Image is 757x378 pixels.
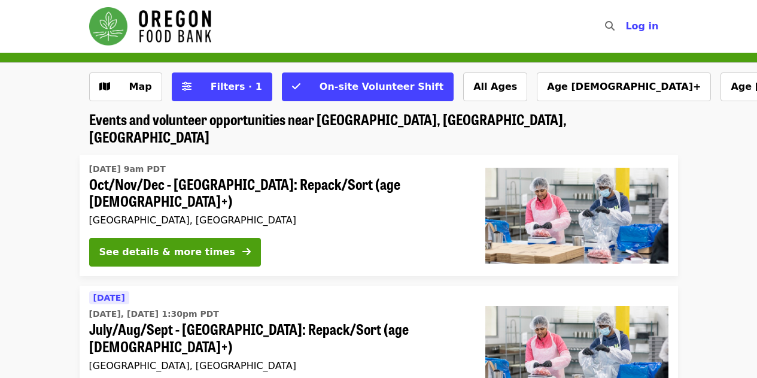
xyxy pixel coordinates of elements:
button: On-site Volunteer Shift [282,72,454,101]
span: [DATE] [93,293,125,303]
i: search icon [605,20,615,32]
button: See details & more times [89,238,261,267]
span: Log in [625,20,658,32]
i: sliders-h icon [182,81,191,92]
button: Age [DEMOGRAPHIC_DATA]+ [537,72,711,101]
i: map icon [99,81,110,92]
span: On-site Volunteer Shift [320,81,443,92]
img: Oct/Nov/Dec - Beaverton: Repack/Sort (age 10+) organized by Oregon Food Bank [485,168,668,264]
div: [GEOGRAPHIC_DATA], [GEOGRAPHIC_DATA] [89,360,466,371]
span: Filters · 1 [211,81,262,92]
i: check icon [292,81,300,92]
button: Log in [616,14,668,38]
img: Oregon Food Bank - Home [89,7,211,46]
i: arrow-right icon [242,246,251,258]
span: Map [129,81,152,92]
input: Search [622,12,631,41]
a: See details for "Oct/Nov/Dec - Beaverton: Repack/Sort (age 10+)" [80,155,678,277]
button: Show map view [89,72,162,101]
div: See details & more times [99,245,235,259]
span: July/Aug/Sept - [GEOGRAPHIC_DATA]: Repack/Sort (age [DEMOGRAPHIC_DATA]+) [89,320,466,355]
span: Events and volunteer opportunities near [GEOGRAPHIC_DATA], [GEOGRAPHIC_DATA], [GEOGRAPHIC_DATA] [89,108,567,147]
span: Oct/Nov/Dec - [GEOGRAPHIC_DATA]: Repack/Sort (age [DEMOGRAPHIC_DATA]+) [89,176,466,210]
time: [DATE], [DATE] 1:30pm PDT [89,308,219,320]
div: [GEOGRAPHIC_DATA], [GEOGRAPHIC_DATA] [89,214,466,226]
button: Filters (1 selected) [172,72,272,101]
time: [DATE] 9am PDT [89,163,166,176]
button: All Ages [463,72,527,101]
